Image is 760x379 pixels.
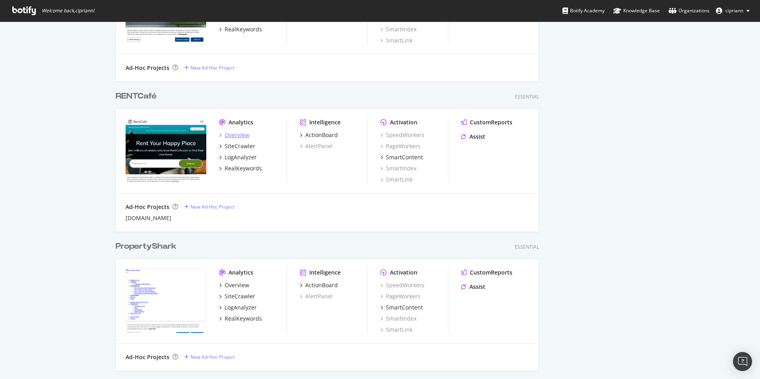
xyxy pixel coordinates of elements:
a: SmartIndex [380,164,417,172]
a: RENTCafé [116,91,160,102]
a: RealKeywords [219,25,262,33]
a: PageWorkers [380,292,421,300]
a: LogAnalyzer [219,304,257,311]
div: Open Intercom Messenger [733,352,752,371]
a: PageWorkers [380,142,421,150]
a: SpeedWorkers [380,131,425,139]
div: Activation [390,118,417,126]
a: SmartIndex [380,315,417,323]
a: Assist [461,283,485,291]
div: Assist [469,283,485,291]
a: RealKeywords [219,315,262,323]
img: rentcafé.com [126,118,206,183]
a: SpeedWorkers [380,281,425,289]
div: Intelligence [309,118,341,126]
div: Intelligence [309,269,341,277]
div: SiteCrawler [225,142,255,150]
a: SmartLink [380,326,413,334]
span: cipriann [725,7,743,14]
div: Essential [515,244,539,250]
a: SmartContent [380,304,423,311]
a: New Ad-Hoc Project [184,203,235,210]
div: Overview [225,131,249,139]
a: SmartLink [380,37,413,44]
div: Overview [225,281,249,289]
a: LogAnalyzer [219,153,257,161]
button: cipriann [710,4,756,17]
div: New Ad-Hoc Project [190,203,235,210]
img: propertyshark.com [126,269,206,333]
a: SmartContent [380,153,423,161]
a: SiteCrawler [219,292,255,300]
a: Overview [219,281,249,289]
div: Assist [469,133,485,141]
a: AlertPanel [300,142,333,150]
div: Analytics [229,269,253,277]
a: New Ad-Hoc Project [184,64,235,71]
div: Ad-Hoc Projects [126,203,169,211]
a: SmartIndex [380,25,417,33]
div: RealKeywords [225,315,262,323]
div: New Ad-Hoc Project [190,354,235,360]
div: LogAnalyzer [225,304,257,311]
div: CustomReports [470,269,512,277]
a: Assist [461,133,485,141]
a: PropertyShark [116,241,180,252]
div: New Ad-Hoc Project [190,64,235,71]
div: SmartContent [386,304,423,311]
div: CustomReports [470,118,512,126]
span: Welcome back, cipriann ! [42,8,94,14]
div: Ad-Hoc Projects [126,353,169,361]
div: Activation [390,269,417,277]
div: RENTCafé [116,91,157,102]
a: SiteCrawler [219,142,255,150]
div: ActionBoard [305,281,338,289]
a: SmartLink [380,176,413,184]
a: [DOMAIN_NAME] [126,214,171,222]
div: Botify Academy [562,7,605,15]
div: RealKeywords [225,164,262,172]
div: Analytics [229,118,253,126]
div: Essential [515,93,539,100]
a: ActionBoard [300,281,338,289]
a: RealKeywords [219,164,262,172]
div: SiteCrawler [225,292,255,300]
div: PropertyShark [116,241,176,252]
div: LogAnalyzer [225,153,257,161]
a: AlertPanel [300,292,333,300]
div: SmartContent [386,153,423,161]
a: CustomReports [461,269,512,277]
div: Knowledge Base [613,7,660,15]
a: ActionBoard [300,131,338,139]
a: CustomReports [461,118,512,126]
div: ActionBoard [305,131,338,139]
div: Organizations [669,7,710,15]
div: RealKeywords [225,25,262,33]
a: New Ad-Hoc Project [184,354,235,360]
a: Overview [219,131,249,139]
div: Ad-Hoc Projects [126,64,169,72]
